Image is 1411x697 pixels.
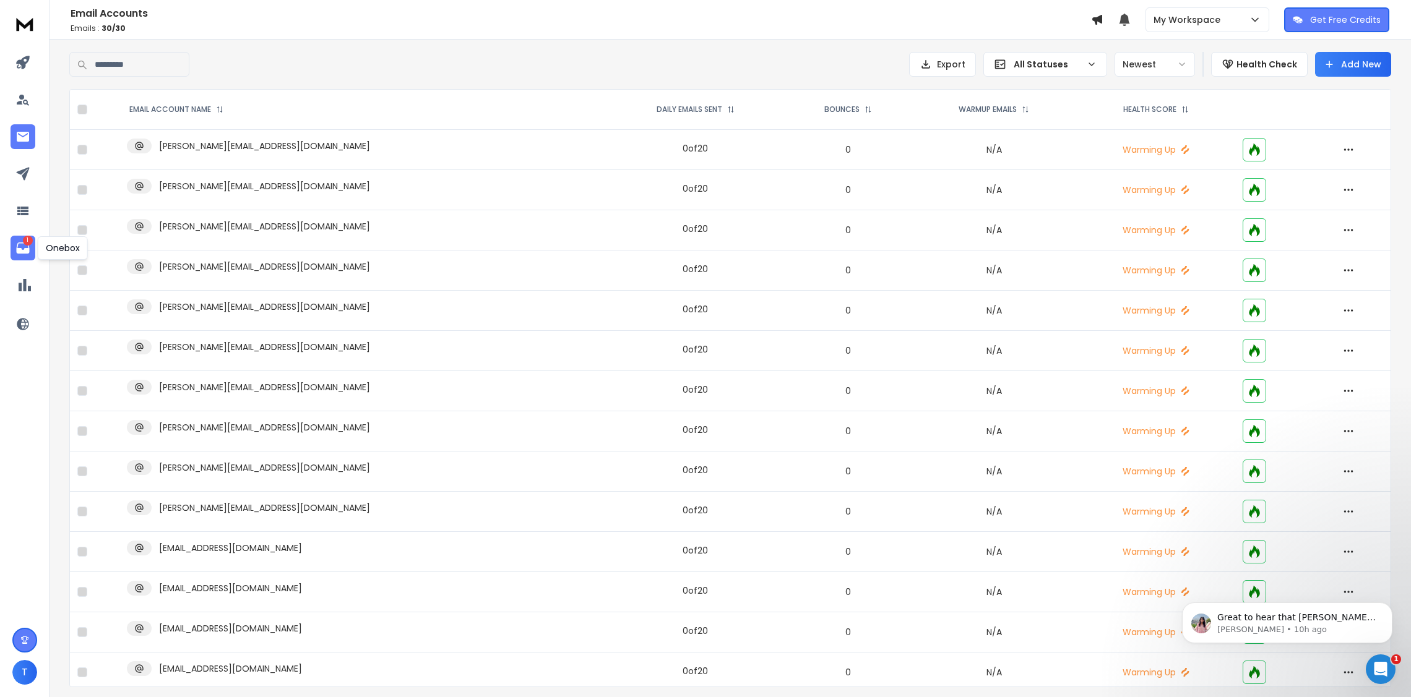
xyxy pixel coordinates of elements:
[1085,425,1228,437] p: Warming Up
[683,303,708,315] div: 0 of 20
[683,383,708,396] div: 0 of 20
[159,461,370,474] p: [PERSON_NAME][EMAIL_ADDRESS][DOMAIN_NAME]
[159,140,370,152] p: [PERSON_NAME][EMAIL_ADDRESS][DOMAIN_NAME]
[683,544,708,557] div: 0 of 20
[159,220,370,233] p: [PERSON_NAME][EMAIL_ADDRESS][DOMAIN_NAME]
[683,464,708,476] div: 0 of 20
[683,142,708,155] div: 0 of 20
[1236,58,1297,71] p: Health Check
[23,236,33,246] p: 1
[159,622,302,635] p: [EMAIL_ADDRESS][DOMAIN_NAME]
[1085,143,1228,156] p: Warming Up
[159,421,370,434] p: [PERSON_NAME][EMAIL_ADDRESS][DOMAIN_NAME]
[793,666,903,678] p: 0
[1163,576,1411,664] iframe: Intercom notifications message
[159,502,370,514] p: [PERSON_NAME][EMAIL_ADDRESS][DOMAIN_NAME]
[683,263,708,275] div: 0 of 20
[12,660,37,685] button: T
[910,331,1077,371] td: N/A
[1085,224,1228,236] p: Warming Up
[1085,505,1228,518] p: Warming Up
[683,182,708,195] div: 0 of 20
[793,586,903,598] p: 0
[1123,105,1176,114] p: HEALTH SCORE
[657,105,722,114] p: DAILY EMAILS SENT
[910,250,1077,291] td: N/A
[910,451,1077,492] td: N/A
[1211,52,1308,77] button: Health Check
[910,170,1077,210] td: N/A
[793,224,903,236] p: 0
[1085,264,1228,276] p: Warming Up
[1085,545,1228,558] p: Warming Up
[159,582,302,594] p: [EMAIL_ADDRESS][DOMAIN_NAME]
[101,23,126,33] span: 30 / 30
[1315,52,1391,77] button: Add New
[910,411,1077,451] td: N/A
[683,625,708,637] div: 0 of 20
[1115,52,1195,77] button: Newest
[910,532,1077,572] td: N/A
[159,662,302,675] p: [EMAIL_ADDRESS][DOMAIN_NAME]
[1391,654,1401,664] span: 1
[793,505,903,518] p: 0
[910,612,1077,652] td: N/A
[1310,14,1381,26] p: Get Free Credits
[12,12,37,35] img: logo
[910,652,1077,693] td: N/A
[1085,666,1228,678] p: Warming Up
[910,371,1077,411] td: N/A
[1366,654,1396,684] iframe: Intercom live chat
[910,130,1077,170] td: N/A
[683,343,708,356] div: 0 of 20
[71,24,1091,33] p: Emails :
[793,425,903,437] p: 0
[1014,58,1082,71] p: All Statuses
[793,184,903,196] p: 0
[683,584,708,597] div: 0 of 20
[683,424,708,436] div: 0 of 20
[159,341,370,353] p: [PERSON_NAME][EMAIL_ADDRESS][DOMAIN_NAME]
[1085,385,1228,397] p: Warming Up
[38,236,88,260] div: Onebox
[683,223,708,235] div: 0 of 20
[793,304,903,317] p: 0
[159,301,370,313] p: [PERSON_NAME][EMAIL_ADDRESS][DOMAIN_NAME]
[793,465,903,477] p: 0
[1085,304,1228,317] p: Warming Up
[159,542,302,554] p: [EMAIL_ADDRESS][DOMAIN_NAME]
[1085,626,1228,638] p: Warming Up
[793,545,903,558] p: 0
[159,381,370,393] p: [PERSON_NAME][EMAIL_ADDRESS][DOMAIN_NAME]
[959,105,1017,114] p: WARMUP EMAILS
[793,344,903,357] p: 0
[793,385,903,397] p: 0
[1284,7,1389,32] button: Get Free Credits
[1154,14,1225,26] p: My Workspace
[159,260,370,273] p: [PERSON_NAME][EMAIL_ADDRESS][DOMAIN_NAME]
[824,105,860,114] p: BOUNCES
[1085,465,1228,477] p: Warming Up
[793,626,903,638] p: 0
[910,210,1077,250] td: N/A
[910,572,1077,612] td: N/A
[683,665,708,677] div: 0 of 20
[910,291,1077,331] td: N/A
[793,264,903,276] p: 0
[159,180,370,192] p: [PERSON_NAME][EMAIL_ADDRESS][DOMAIN_NAME]
[11,236,35,260] a: 1
[683,504,708,516] div: 0 of 20
[793,143,903,156] p: 0
[1085,586,1228,598] p: Warming Up
[129,105,223,114] div: EMAIL ACCOUNT NAME
[71,6,1091,21] h1: Email Accounts
[909,52,976,77] button: Export
[1085,344,1228,357] p: Warming Up
[910,492,1077,532] td: N/A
